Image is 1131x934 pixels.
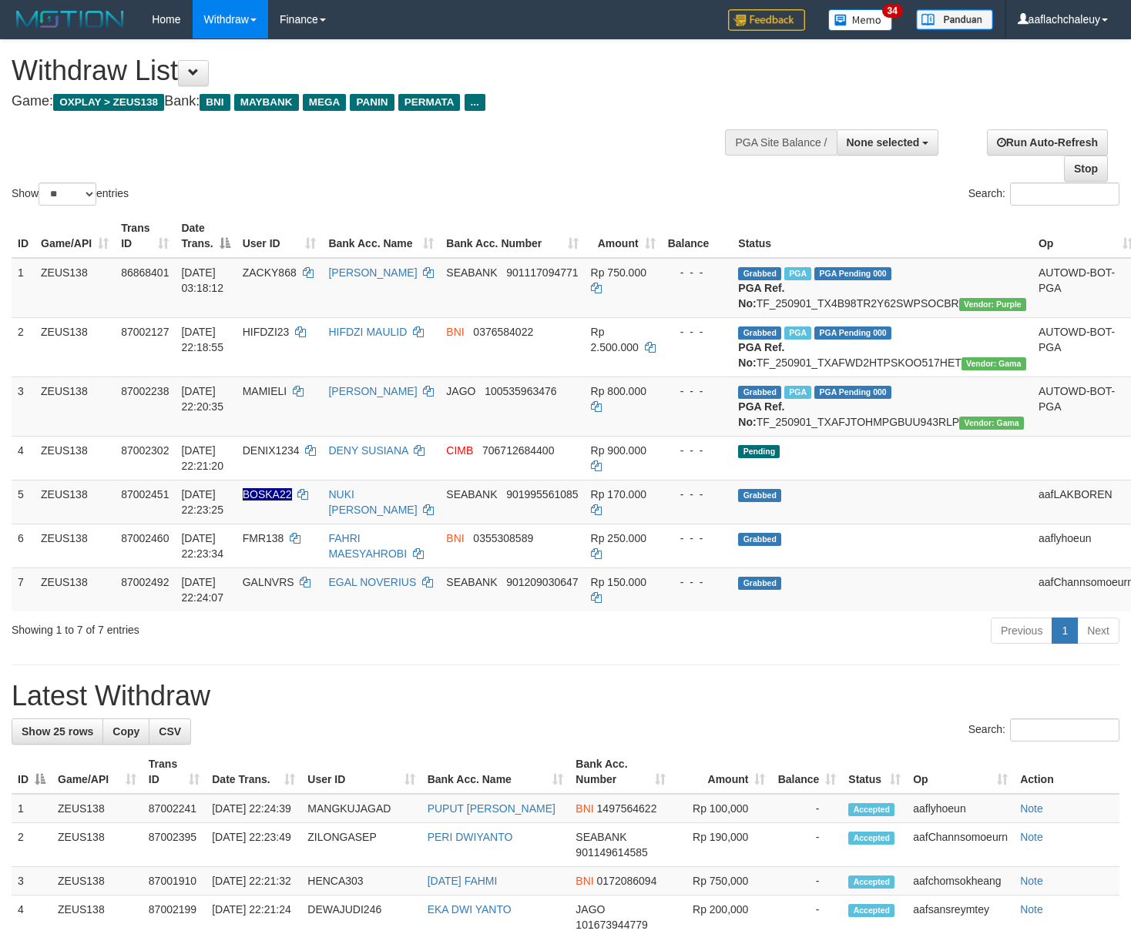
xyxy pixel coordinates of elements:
[1020,875,1043,887] a: Note
[482,444,554,457] span: Copy 706712684400 to clipboard
[121,444,169,457] span: 87002302
[121,385,169,397] span: 87002238
[576,846,647,859] span: Copy 901149614585 to clipboard
[506,576,578,588] span: Copy 901209030647 to clipboard
[784,386,811,399] span: Marked by aafpengsreynich
[1077,618,1119,644] a: Next
[12,436,35,480] td: 4
[12,377,35,436] td: 3
[303,94,347,111] span: MEGA
[446,385,475,397] span: JAGO
[243,266,297,279] span: ZACKY868
[668,574,727,590] div: - - -
[446,532,464,544] span: BNI
[662,214,733,258] th: Balance
[591,444,646,457] span: Rp 900.000
[1010,718,1119,742] input: Search:
[12,867,52,896] td: 3
[814,386,891,399] span: PGA Pending
[842,750,907,794] th: Status: activate to sort column ascending
[206,794,301,823] td: [DATE] 22:24:39
[738,533,781,546] span: Grabbed
[243,576,294,588] span: GALNVRS
[243,326,290,338] span: HIFDZI23
[52,867,143,896] td: ZEUS138
[738,282,784,310] b: PGA Ref. No:
[725,129,836,156] div: PGA Site Balance /
[35,258,115,318] td: ZEUS138
[243,385,287,397] span: MAMIELI
[907,750,1014,794] th: Op: activate to sort column ascending
[1064,156,1108,182] a: Stop
[506,266,578,279] span: Copy 901117094771 to clipboard
[328,532,407,560] a: FAHRI MAESYAHROBI
[143,867,206,896] td: 87001910
[738,326,781,340] span: Grabbed
[301,794,421,823] td: MANGKUJAGAD
[12,524,35,567] td: 6
[35,317,115,377] td: ZEUS138
[328,576,416,588] a: EGAL NOVERIUS
[907,867,1014,896] td: aafchomsokheang
[181,488,223,516] span: [DATE] 22:23:25
[12,750,52,794] th: ID: activate to sort column descending
[121,266,169,279] span: 86868401
[175,214,236,258] th: Date Trans.: activate to sort column descending
[968,718,1119,742] label: Search:
[814,267,891,280] span: PGA Pending
[465,94,485,111] span: ...
[12,55,739,86] h1: Withdraw List
[1052,618,1078,644] a: 1
[959,298,1026,311] span: Vendor URL: https://trx4.1velocity.biz
[1020,802,1043,815] a: Note
[206,867,301,896] td: [DATE] 22:21:32
[446,266,497,279] span: SEABANK
[446,488,497,500] span: SEABANK
[916,9,993,30] img: panduan.png
[668,487,727,502] div: - - -
[732,214,1032,258] th: Status
[668,443,727,458] div: - - -
[1020,903,1043,916] a: Note
[35,436,115,480] td: ZEUS138
[12,480,35,524] td: 5
[121,488,169,500] span: 87002451
[421,750,570,794] th: Bank Acc. Name: activate to sort column ascending
[672,750,772,794] th: Amount: activate to sort column ascending
[668,531,727,546] div: - - -
[576,802,593,815] span: BNI
[234,94,299,111] span: MAYBANK
[591,488,646,500] span: Rp 170.000
[121,326,169,338] span: 87002127
[181,266,223,294] span: [DATE] 03:18:12
[35,524,115,567] td: ZEUS138
[428,875,498,887] a: [DATE] FAHMI
[668,383,727,399] div: - - -
[428,903,512,916] a: EKA DWI YANTO
[738,400,784,428] b: PGA Ref. No:
[506,488,578,500] span: Copy 901995561085 to clipboard
[350,94,394,111] span: PANIN
[672,867,772,896] td: Rp 750,000
[35,377,115,436] td: ZEUS138
[12,794,52,823] td: 1
[591,326,639,353] span: Rp 2.500.000
[301,750,421,794] th: User ID: activate to sort column ascending
[181,326,223,353] span: [DATE] 22:18:55
[52,794,143,823] td: ZEUS138
[121,576,169,588] span: 87002492
[668,265,727,280] div: - - -
[301,867,421,896] td: HENCA303
[428,831,513,843] a: PERI DWIYANTO
[771,794,842,823] td: -
[159,725,181,738] span: CSV
[35,480,115,524] td: ZEUS138
[12,258,35,318] td: 1
[576,919,647,931] span: Copy 101673944779 to clipboard
[738,577,781,590] span: Grabbed
[882,4,903,18] span: 34
[52,823,143,867] td: ZEUS138
[907,823,1014,867] td: aafChannsomoeurn
[847,136,920,149] span: None selected
[848,803,894,816] span: Accepted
